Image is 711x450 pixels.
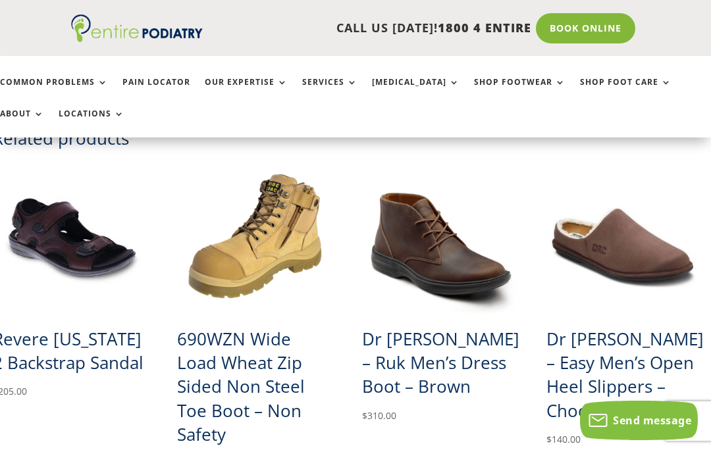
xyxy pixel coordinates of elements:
img: dr comfort ruk mens dress shoe brown [362,161,519,318]
bdi: 310.00 [362,409,396,422]
a: Our Expertise [205,78,288,106]
img: logo (1) [71,14,203,42]
p: CALL US [DATE]! [203,20,531,37]
a: Pain Locator [122,78,190,106]
a: Locations [59,109,124,137]
span: Send message [613,413,691,428]
a: Book Online [536,13,635,43]
a: Services [302,78,357,106]
h2: Dr [PERSON_NAME] – Ruk Men’s Dress Boot – Brown [362,318,519,407]
img: Dr Comfort Easy Mens Slippers Chocolate [546,161,704,318]
h2: Dr [PERSON_NAME] – Easy Men’s Open Heel Slippers – Chocolate [546,318,704,432]
bdi: 140.00 [546,433,581,445]
a: Shop Footwear [474,78,566,106]
span: $ [546,433,552,445]
a: dr comfort ruk mens dress shoe brownDr [PERSON_NAME] – Ruk Men’s Dress Boot – Brown $310.00 [362,161,519,424]
span: $ [362,409,367,422]
button: Send message [580,401,698,440]
img: Wide Load non steele toe boot wheat nubuck [177,161,334,318]
a: Shop Foot Care [580,78,671,106]
span: 1800 4 ENTIRE [438,20,531,36]
a: Entire Podiatry [71,32,203,45]
a: [MEDICAL_DATA] [372,78,460,106]
a: Dr Comfort Easy Mens Slippers ChocolateDr [PERSON_NAME] – Easy Men’s Open Heel Slippers – Chocola... [546,161,704,448]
